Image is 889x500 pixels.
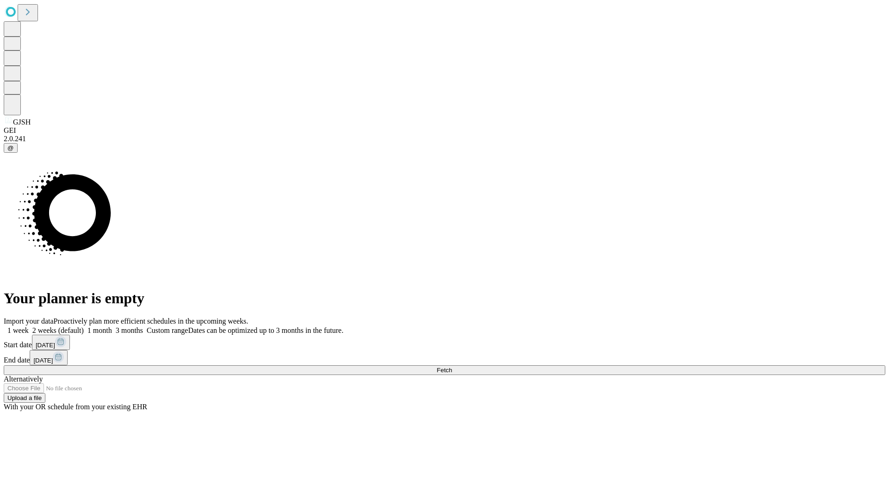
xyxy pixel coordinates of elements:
span: Custom range [147,326,188,334]
span: Fetch [437,367,452,374]
button: [DATE] [32,335,70,350]
button: [DATE] [30,350,68,365]
div: 2.0.241 [4,135,885,143]
span: Alternatively [4,375,43,383]
span: Import your data [4,317,54,325]
span: Dates can be optimized up to 3 months in the future. [188,326,343,334]
div: GEI [4,126,885,135]
div: Start date [4,335,885,350]
span: 1 month [88,326,112,334]
span: 2 weeks (default) [32,326,84,334]
div: End date [4,350,885,365]
span: Proactively plan more efficient schedules in the upcoming weeks. [54,317,248,325]
span: [DATE] [33,357,53,364]
span: GJSH [13,118,31,126]
span: With your OR schedule from your existing EHR [4,403,147,411]
span: [DATE] [36,342,55,349]
button: Upload a file [4,393,45,403]
span: 3 months [116,326,143,334]
button: @ [4,143,18,153]
span: @ [7,144,14,151]
span: 1 week [7,326,29,334]
h1: Your planner is empty [4,290,885,307]
button: Fetch [4,365,885,375]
